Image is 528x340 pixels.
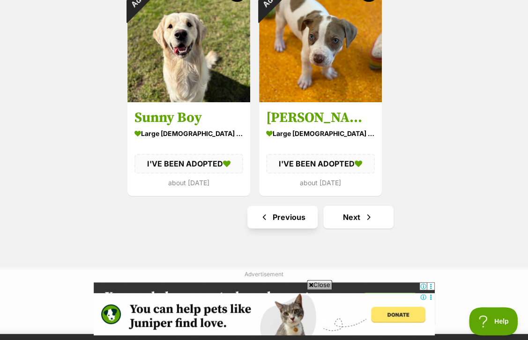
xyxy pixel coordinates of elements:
[307,280,332,289] span: Close
[134,109,243,127] h3: Sunny Boy
[259,95,382,104] a: Adopted
[266,154,375,174] div: I'VE BEEN ADOPTED
[266,109,375,127] h3: [PERSON_NAME]
[266,177,375,189] div: about [DATE]
[134,177,243,189] div: about [DATE]
[134,127,243,140] div: large [DEMOGRAPHIC_DATA] Dog
[469,307,519,335] iframe: Help Scout Beacon - Open
[247,206,318,228] a: Previous page
[94,293,435,335] iframe: Advertisement
[323,206,394,228] a: Next page
[266,127,375,140] div: large [DEMOGRAPHIC_DATA] Dog
[127,102,250,196] a: Sunny Boy large [DEMOGRAPHIC_DATA] Dog I'VE BEEN ADOPTED about [DATE] favourite
[134,154,243,174] div: I'VE BEEN ADOPTED
[127,95,250,104] a: Adopted
[126,206,514,228] nav: Pagination
[94,282,435,325] iframe: Advertisement
[259,102,382,196] a: [PERSON_NAME] large [DEMOGRAPHIC_DATA] Dog I'VE BEEN ADOPTED about [DATE] favourite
